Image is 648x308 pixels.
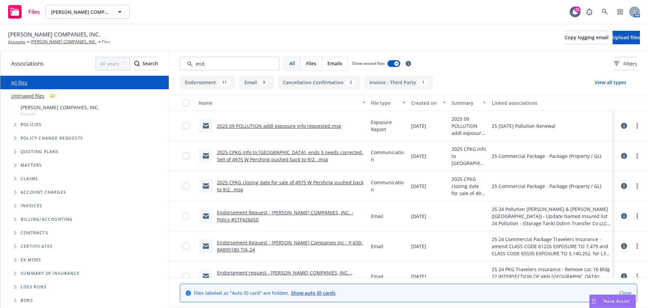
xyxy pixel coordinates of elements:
span: Files labeled as "Auto ID card" are hidden. [194,289,335,297]
input: Toggle Row Selected [183,273,189,280]
a: 2025 CPKG closing date for sale of 4975 W Pershing pushed back to 9/2. .msg [217,179,363,193]
span: Policies [21,123,42,127]
span: [DATE] [411,122,426,129]
button: Created on [408,95,449,111]
span: Upload files [613,34,640,41]
span: [PERSON_NAME] COMPANIES, INC. [21,104,99,111]
div: Drag to move [590,295,598,308]
button: Invoice - Third Party [364,76,433,89]
a: Endorsement request - [PERSON_NAME] COMPANIES, INC. - Policy #Y-630-8A895180-TIA-24 [217,269,352,283]
span: Account charges [21,190,66,194]
div: 25 24 Commercial Package Travelers Insurance - amend CLASS CODE 61226 EXPOSURE TO 7,479 and CLASS... [492,236,612,257]
button: Nova Assist [589,294,636,308]
span: Loss Runs [21,285,47,289]
span: All [289,60,295,67]
a: Show auto ID cards [291,290,335,296]
button: Email [239,76,274,89]
span: Filters [623,60,637,67]
span: Files [102,39,110,45]
div: 25 24 Pollution [PERSON_NAME] & [PERSON_NAME] ([GEOGRAPHIC_DATA]) - Update Named Insured list [492,206,612,220]
span: Show nested files [352,61,385,66]
button: Linked associations [489,95,614,111]
div: 3 [346,79,355,86]
span: Associations [11,59,44,68]
input: Toggle Row Selected [183,213,189,219]
a: Untriaged files [11,92,44,99]
span: Claims [21,177,38,181]
div: Name [199,99,358,106]
span: Account [21,111,99,117]
div: 22 [47,92,58,100]
span: [DATE] [411,183,426,190]
span: Policy change requests [21,136,83,140]
span: Emails [327,60,342,67]
div: Summary [452,99,479,106]
span: Quoting plans [21,150,59,154]
a: Accounts [8,39,25,45]
a: 2025 CPKG info to [GEOGRAPHIC_DATA], ends 5 needs corrected. Sell of 4975 W Pershing pushed back ... [217,149,363,163]
span: Summary of insurance [21,271,80,276]
a: more [633,152,641,160]
div: Linked associations [492,99,612,106]
button: View all types [584,76,637,89]
div: 9 [260,79,269,86]
button: Cancellation Confirmation [278,76,360,89]
div: 25 24 PKG Travelers Insurance - Remove Loc 16 Bldg 22 INTERSECTION OF VAN [GEOGRAPHIC_DATA]; Amen... [492,266,612,287]
a: more [633,242,641,250]
input: Toggle Row Selected [183,243,189,250]
span: [DATE] [411,273,426,280]
a: Endorsement Request - [PERSON_NAME] COMPANIES, INC. - Policy #STP426650 [217,209,353,223]
a: more [633,272,641,280]
button: Endorsement [180,76,235,89]
button: Upload files [613,31,640,44]
span: [DATE] [411,243,426,250]
span: Nova Assist [603,298,630,304]
span: Exposure Report [371,119,406,133]
span: 2025 CPKG closing date for sale of 4975 W Pershing pushed back to 9/2. Ends 5 needs corrected. [452,175,487,197]
button: File type [368,95,409,111]
div: Created on [411,99,439,106]
a: Report a Bug [583,5,596,19]
a: more [633,212,641,220]
a: Files [5,2,43,21]
span: Email [371,213,383,220]
div: File type [371,99,399,106]
span: Filters [614,60,637,67]
span: [PERSON_NAME] COMPANIES, INC. [51,8,109,16]
span: Billing/Accounting [21,217,73,221]
span: Files [28,9,40,15]
a: [PERSON_NAME] COMPANIES, INC. [31,39,97,45]
input: Toggle Row Selected [183,122,189,129]
span: Email [371,243,383,250]
span: Communication [371,149,406,163]
button: Summary [449,95,489,111]
span: [PERSON_NAME] COMPANIES, INC. [8,30,100,39]
button: Filters [614,57,637,70]
input: Toggle Row Selected [183,183,189,189]
div: Search [134,57,158,70]
a: Close [619,289,631,297]
button: [PERSON_NAME] COMPANIES, INC. [45,5,130,19]
div: 25 Commercial Package - Package (Property / GL) [492,183,601,190]
a: more [633,182,641,190]
span: 2025 09 POLLUTION addl exposure info requested [452,115,487,137]
span: 2025 CPKG info to [GEOGRAPHIC_DATA], ends 5 needs corrected. Sell of 4975 W Pershing pushed back ... [452,145,487,167]
input: Search by keyword... [180,57,279,70]
a: 2025 09 POLLUTION addl exposure info requested.msg [217,123,341,129]
a: Search [598,5,612,19]
button: SearchSearch [134,57,158,70]
span: Matters [21,163,42,167]
span: Copy logging email [565,34,609,41]
span: Communication [371,179,406,193]
a: Endorsement Request - [PERSON_NAME] Companies Inc - Y-630-8A895180-TIA-24 [217,239,363,253]
div: 25 Commercial Package - Package (Property / GL) [492,152,601,160]
span: Email [371,273,383,280]
span: Ex Mods [21,258,41,262]
span: Certificates [21,244,53,248]
button: Copy logging email [565,31,609,44]
a: All files [11,79,27,86]
svg: Search [134,61,140,66]
span: [DATE] [411,152,426,160]
div: Folder Tree Example [0,213,169,307]
a: more [633,122,641,130]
